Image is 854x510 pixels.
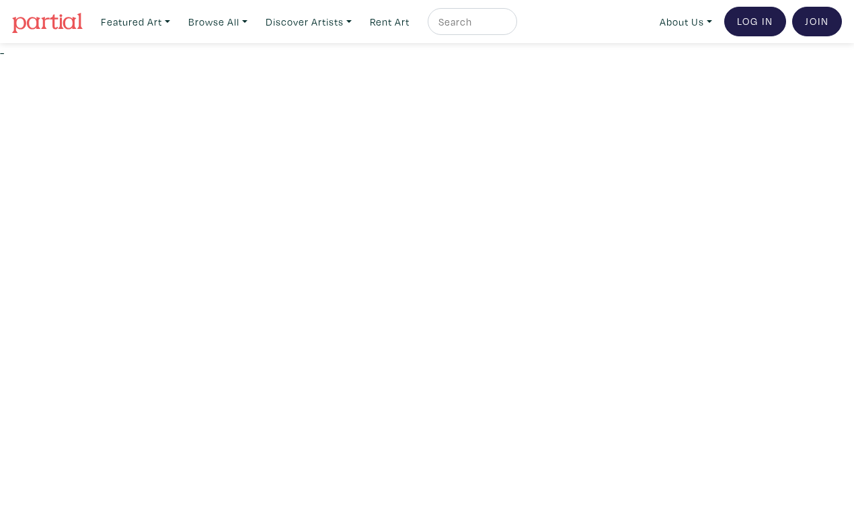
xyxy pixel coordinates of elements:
a: Log In [724,7,786,36]
a: Browse All [182,8,254,36]
a: Featured Art [95,8,176,36]
a: About Us [654,8,718,36]
a: Discover Artists [260,8,358,36]
a: Join [792,7,842,36]
a: Rent Art [364,8,416,36]
input: Search [437,13,504,30]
